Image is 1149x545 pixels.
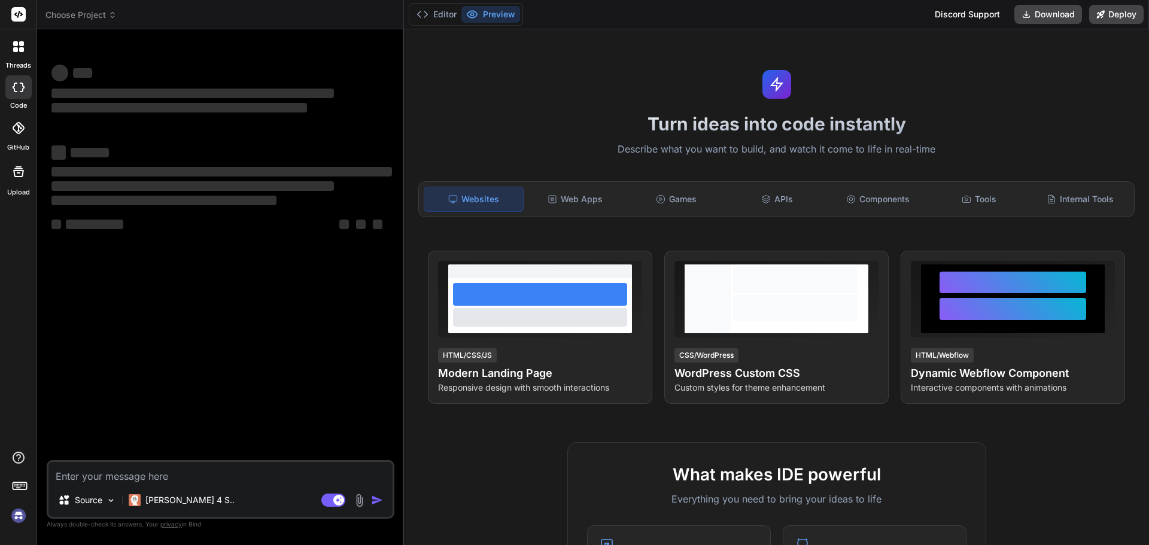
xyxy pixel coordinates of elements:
[7,142,29,153] label: GitHub
[411,113,1142,135] h1: Turn ideas into code instantly
[51,103,307,112] span: ‌
[911,382,1115,394] p: Interactive components with animations
[911,365,1115,382] h4: Dynamic Webflow Component
[7,187,30,197] label: Upload
[51,145,66,160] span: ‌
[911,348,974,363] div: HTML/Webflow
[51,220,61,229] span: ‌
[674,382,879,394] p: Custom styles for theme enhancement
[1014,5,1082,24] button: Download
[1031,187,1129,212] div: Internal Tools
[10,101,27,111] label: code
[587,492,966,506] p: Everything you need to bring your ideas to life
[356,220,366,229] span: ‌
[438,382,642,394] p: Responsive design with smooth interactions
[928,5,1007,24] div: Discord Support
[339,220,349,229] span: ‌
[411,142,1142,157] p: Describe what you want to build, and watch it come to life in real-time
[930,187,1029,212] div: Tools
[674,365,879,382] h4: WordPress Custom CSS
[627,187,726,212] div: Games
[674,348,738,363] div: CSS/WordPress
[438,348,497,363] div: HTML/CSS/JS
[51,196,276,205] span: ‌
[371,494,383,506] img: icon
[412,6,461,23] button: Editor
[1089,5,1144,24] button: Deploy
[728,187,826,212] div: APIs
[106,495,116,506] img: Pick Models
[51,89,334,98] span: ‌
[352,494,366,507] img: attachment
[73,68,92,78] span: ‌
[8,506,29,526] img: signin
[51,181,334,191] span: ‌
[5,60,31,71] label: threads
[424,187,524,212] div: Websites
[45,9,117,21] span: Choose Project
[66,220,123,229] span: ‌
[438,365,642,382] h4: Modern Landing Page
[75,494,102,506] p: Source
[461,6,520,23] button: Preview
[71,148,109,157] span: ‌
[587,462,966,487] h2: What makes IDE powerful
[129,494,141,506] img: Claude 4 Sonnet
[51,167,392,176] span: ‌
[51,65,68,81] span: ‌
[829,187,928,212] div: Components
[160,520,182,528] span: privacy
[373,220,382,229] span: ‌
[145,494,235,506] p: [PERSON_NAME] 4 S..
[526,187,625,212] div: Web Apps
[47,519,394,530] p: Always double-check its answers. Your in Bind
